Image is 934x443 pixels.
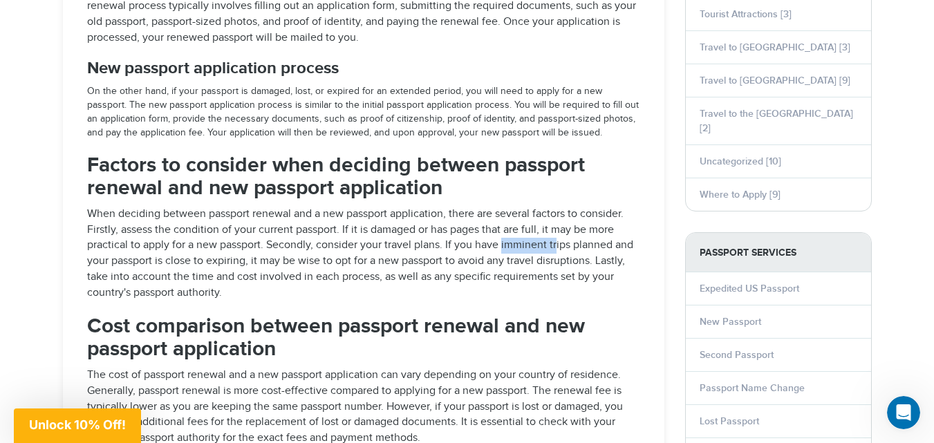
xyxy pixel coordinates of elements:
[700,155,781,167] a: Uncategorized [10]
[87,153,585,200] strong: Factors to consider when deciding between passport renewal and new passport application
[700,75,850,86] a: Travel to [GEOGRAPHIC_DATA] [9]
[14,408,141,443] div: Unlock 10% Off!
[700,382,805,394] a: Passport Name Change
[700,316,761,328] a: New Passport
[87,207,640,301] p: When deciding between passport renewal and a new passport application, there are several factors ...
[700,108,853,134] a: Travel to the [GEOGRAPHIC_DATA] [2]
[700,349,774,361] a: Second Passport
[700,415,759,427] a: Lost Passport
[700,41,850,53] a: Travel to [GEOGRAPHIC_DATA] [3]
[87,85,640,140] div: On the other hand, if your passport is damaged, lost, or expired for an extended period, you will...
[686,233,871,272] strong: PASSPORT SERVICES
[87,58,339,78] strong: New passport application process
[887,396,920,429] iframe: Intercom live chat
[700,8,792,20] a: Tourist Attractions [3]
[700,189,781,200] a: Where to Apply [9]
[700,283,799,294] a: Expedited US Passport
[29,417,126,432] span: Unlock 10% Off!
[87,314,585,361] strong: Cost comparison between passport renewal and new passport application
